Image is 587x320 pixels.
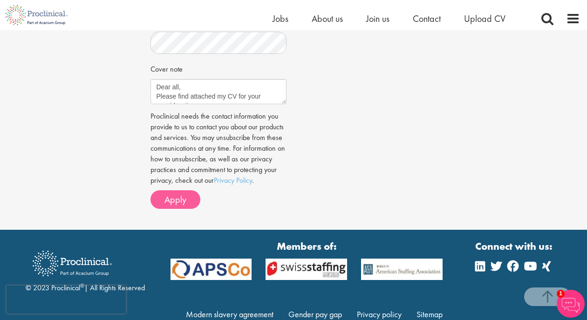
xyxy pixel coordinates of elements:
strong: Members of: [171,239,443,253]
a: Sitemap [416,309,443,320]
img: APSCo [354,259,450,280]
a: Jobs [273,13,288,25]
img: APSCo [259,259,354,280]
strong: Connect with us: [475,239,554,253]
sup: ® [80,282,84,289]
p: Proclinical needs the contact information you provide to us to contact you about our products and... [150,111,287,186]
a: Upload CV [464,13,505,25]
img: Proclinical Recruitment [26,244,119,283]
a: About us [312,13,343,25]
iframe: reCAPTCHA [7,286,126,313]
img: APSCo [164,259,259,280]
span: 1 [557,290,565,298]
label: Cover note [150,61,183,75]
a: Modern slavery agreement [186,309,273,320]
button: Apply [150,190,200,209]
a: Privacy policy [357,309,402,320]
a: Contact [413,13,441,25]
span: Apply [164,193,186,206]
a: Privacy Policy [214,175,252,185]
a: Gender pay gap [288,309,342,320]
a: Join us [366,13,389,25]
img: Chatbot [557,290,585,318]
div: © 2023 Proclinical | All Rights Reserved [26,244,145,293]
